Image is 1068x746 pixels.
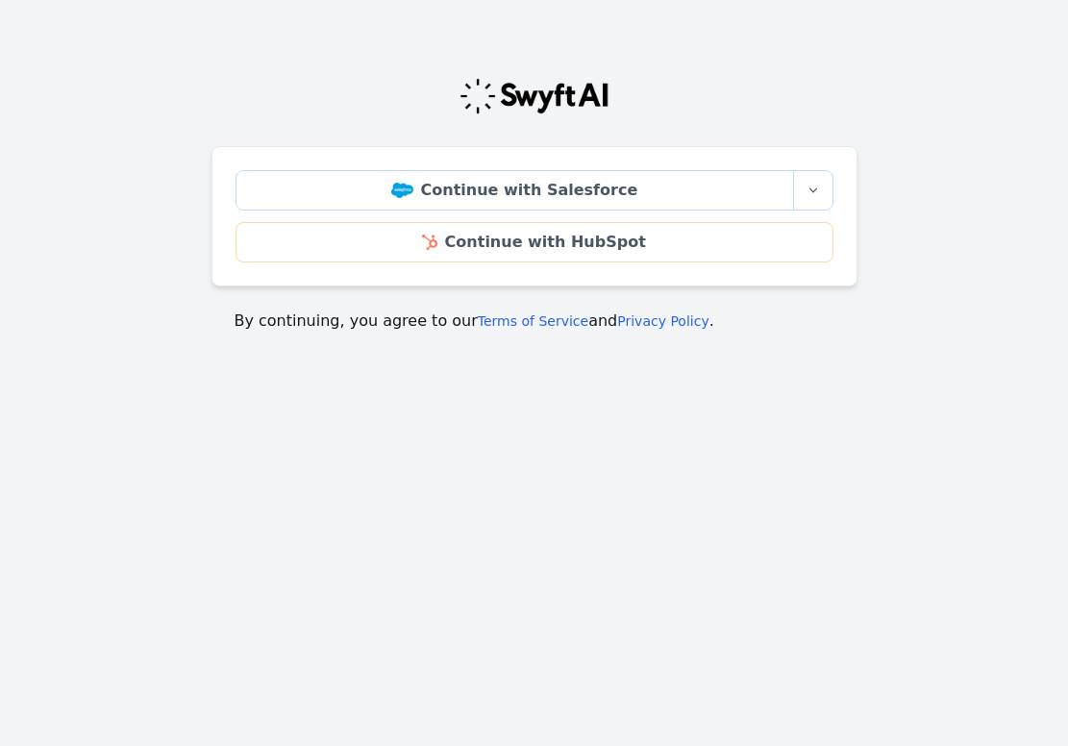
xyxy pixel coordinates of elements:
[236,222,833,262] a: Continue with HubSpot
[459,77,610,115] img: Swyft Logo
[617,313,708,329] a: Privacy Policy
[391,183,413,198] img: Salesforce
[478,313,588,329] a: Terms of Service
[235,310,834,333] p: By continuing, you agree to our and .
[236,170,794,211] a: Continue with Salesforce
[422,235,436,250] img: HubSpot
